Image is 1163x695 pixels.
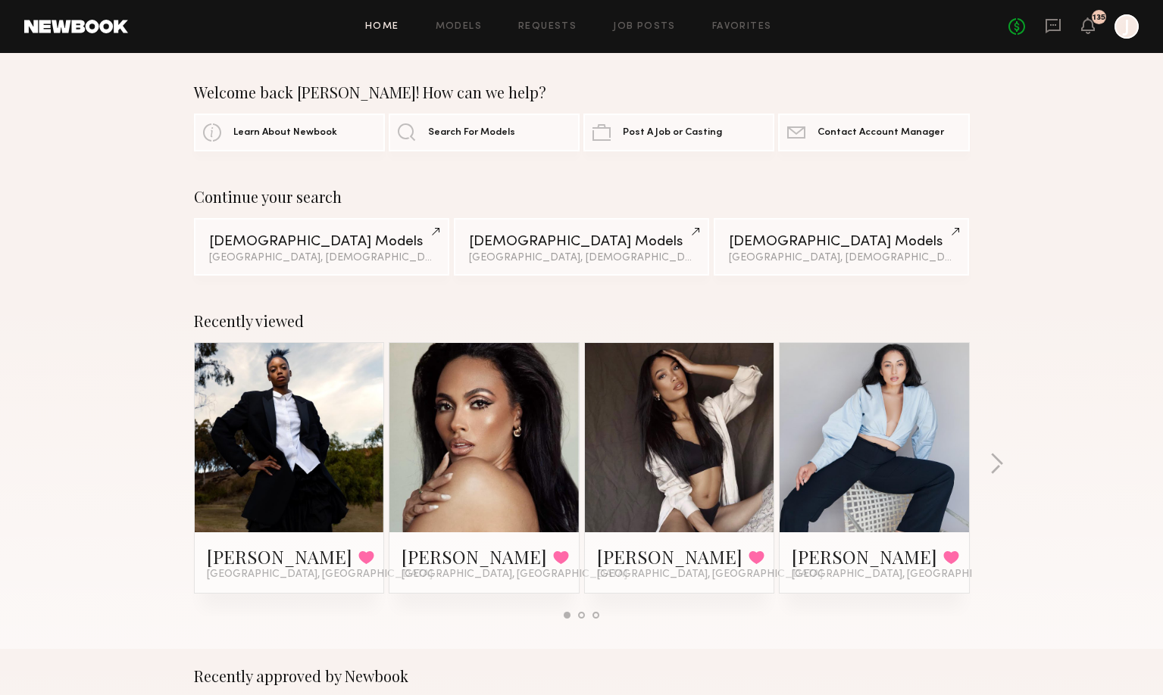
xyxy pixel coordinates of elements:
[597,544,743,569] a: [PERSON_NAME]
[818,128,944,138] span: Contact Account Manager
[623,128,722,138] span: Post A Job or Casting
[454,218,709,276] a: [DEMOGRAPHIC_DATA] Models[GEOGRAPHIC_DATA], [DEMOGRAPHIC_DATA]
[402,569,627,581] span: [GEOGRAPHIC_DATA], [GEOGRAPHIC_DATA]
[778,114,969,151] a: Contact Account Manager
[729,235,954,249] div: [DEMOGRAPHIC_DATA] Models
[792,544,937,569] a: [PERSON_NAME]
[1093,14,1105,22] div: 135
[428,128,515,138] span: Search For Models
[389,114,580,151] a: Search For Models
[209,235,434,249] div: [DEMOGRAPHIC_DATA] Models
[365,22,399,32] a: Home
[233,128,337,138] span: Learn About Newbook
[194,218,449,276] a: [DEMOGRAPHIC_DATA] Models[GEOGRAPHIC_DATA], [DEMOGRAPHIC_DATA]
[583,114,774,151] a: Post A Job or Casting
[194,114,385,151] a: Learn About Newbook
[402,544,547,569] a: [PERSON_NAME]
[469,235,694,249] div: [DEMOGRAPHIC_DATA] Models
[469,253,694,263] div: [GEOGRAPHIC_DATA], [DEMOGRAPHIC_DATA]
[1115,14,1139,39] a: J
[792,569,1018,581] span: [GEOGRAPHIC_DATA], [GEOGRAPHIC_DATA]
[712,22,772,32] a: Favorites
[714,218,969,276] a: [DEMOGRAPHIC_DATA] Models[GEOGRAPHIC_DATA], [DEMOGRAPHIC_DATA]
[436,22,482,32] a: Models
[207,569,433,581] span: [GEOGRAPHIC_DATA], [GEOGRAPHIC_DATA]
[613,22,676,32] a: Job Posts
[194,188,970,206] div: Continue your search
[207,544,352,569] a: [PERSON_NAME]
[597,569,823,581] span: [GEOGRAPHIC_DATA], [GEOGRAPHIC_DATA]
[194,667,970,685] div: Recently approved by Newbook
[194,312,970,330] div: Recently viewed
[194,83,970,101] div: Welcome back [PERSON_NAME]! How can we help?
[518,22,577,32] a: Requests
[729,253,954,263] div: [GEOGRAPHIC_DATA], [DEMOGRAPHIC_DATA]
[209,253,434,263] div: [GEOGRAPHIC_DATA], [DEMOGRAPHIC_DATA]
